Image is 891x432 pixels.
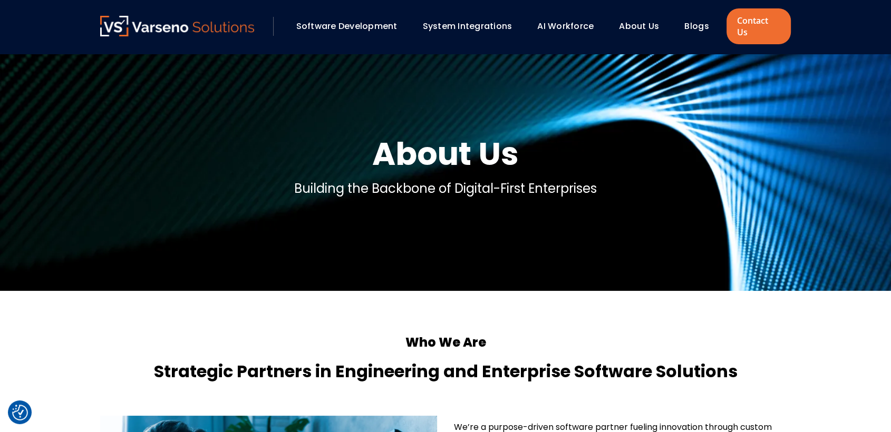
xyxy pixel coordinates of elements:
a: System Integrations [423,20,512,32]
h5: Who We Are [100,333,791,352]
p: Building the Backbone of Digital-First Enterprises [294,179,597,198]
div: Software Development [291,17,412,35]
a: Software Development [296,20,398,32]
a: About Us [619,20,659,32]
div: About Us [614,17,674,35]
a: AI Workforce [537,20,594,32]
div: System Integrations [418,17,527,35]
h1: About Us [372,133,519,175]
a: Contact Us [727,8,791,44]
h4: Strategic Partners in Engineering and Enterprise Software Solutions [100,359,791,384]
button: Cookie Settings [12,405,28,420]
a: Blogs [684,20,709,32]
img: Varseno Solutions – Product Engineering & IT Services [100,16,254,36]
img: Revisit consent button [12,405,28,420]
a: Varseno Solutions – Product Engineering & IT Services [100,16,254,37]
div: AI Workforce [532,17,608,35]
div: Blogs [679,17,723,35]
